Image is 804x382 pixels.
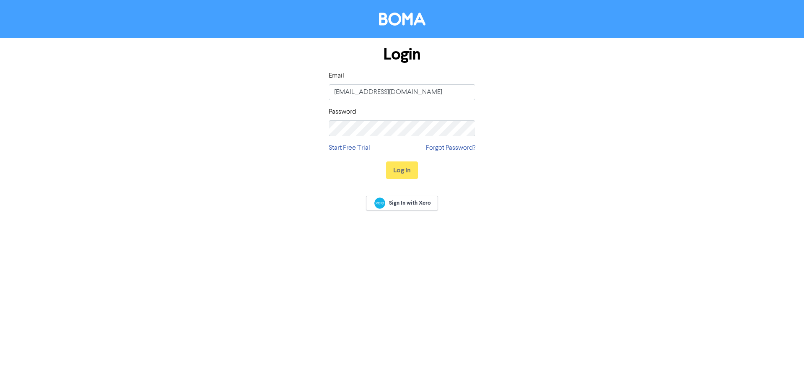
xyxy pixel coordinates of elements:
[329,107,356,117] label: Password
[389,199,431,207] span: Sign In with Xero
[386,161,418,179] button: Log In
[426,143,475,153] a: Forgot Password?
[366,196,438,210] a: Sign In with Xero
[379,13,425,26] img: BOMA Logo
[374,197,385,209] img: Xero logo
[329,143,370,153] a: Start Free Trial
[329,71,344,81] label: Email
[329,45,475,64] h1: Login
